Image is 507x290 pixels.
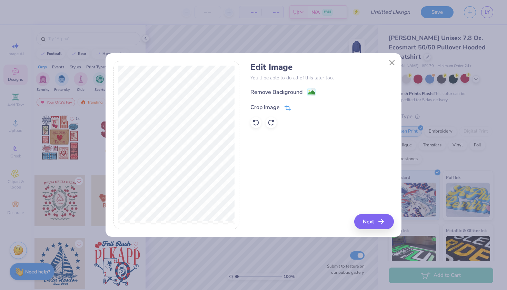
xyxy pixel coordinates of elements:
button: Close [386,56,399,69]
div: Remove Background [250,88,302,96]
h4: Edit Image [250,62,394,72]
p: You’ll be able to do all of this later too. [250,74,394,81]
button: Next [354,214,394,229]
div: Crop Image [250,103,280,112]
